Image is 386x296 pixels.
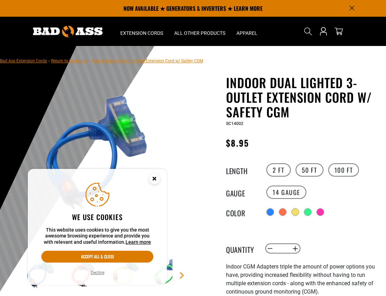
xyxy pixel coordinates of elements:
[226,244,261,253] label: Quantity
[178,272,185,279] a: Next
[174,30,225,36] span: All Other Products
[92,59,203,63] span: Indoor Dual Lighted 3-Outlet Extension Cord w/ Safety CGM
[120,30,163,36] span: Extension Cords
[226,137,249,149] span: $8.95
[169,17,231,46] summary: All Other Products
[303,26,314,37] summary: Search
[296,163,323,177] label: 50 FT
[126,239,151,245] a: Learn more
[226,208,261,217] legend: Color
[236,30,257,36] span: Apparel
[41,212,153,221] h2: We use cookies
[41,251,153,263] button: Accept all & close
[328,163,359,177] label: 100 FT
[51,59,88,63] a: Return to Collection
[231,17,263,46] summary: Apparel
[41,227,153,246] p: This website uses cookies to give you the most awesome browsing experience and provide you with r...
[226,188,261,197] legend: Gauge
[21,77,172,229] img: blue
[226,121,243,126] span: SC14002
[48,59,50,63] span: ›
[226,165,261,174] legend: Length
[266,186,306,199] label: 14 Gauge
[21,252,61,293] img: blue
[89,269,106,276] button: Decline
[266,163,290,177] label: 2 FT
[226,75,381,119] h1: Indoor Dual Lighted 3-Outlet Extension Cord w/ Safety CGM
[28,169,167,285] aside: Cookie Consent
[33,26,103,37] img: Bad Ass Extension Cords
[89,59,91,63] span: ›
[115,17,169,46] summary: Extension Cords
[226,263,375,295] span: Indoor CGM Adapters triple the amount of power options you have, providing increased flexibility ...
[147,252,187,293] img: green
